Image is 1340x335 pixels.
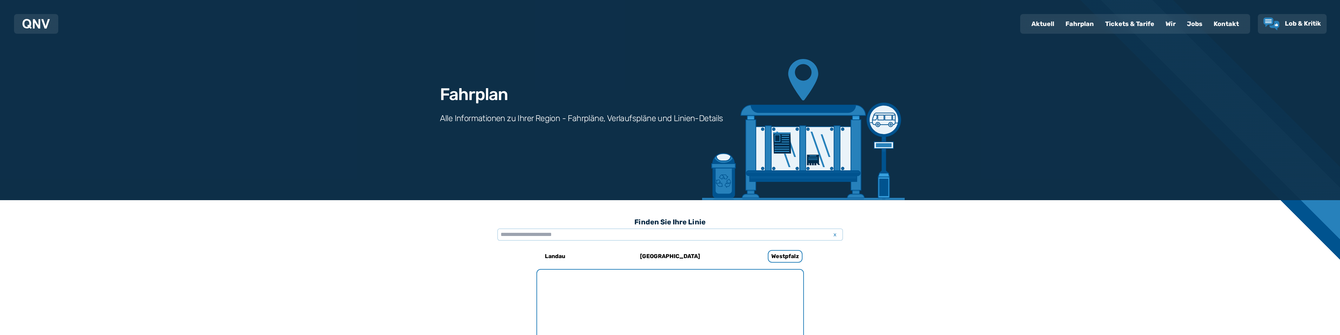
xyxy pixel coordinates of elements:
[440,86,508,103] h1: Fahrplan
[1263,18,1321,30] a: Lob & Kritik
[508,248,602,265] a: Landau
[1100,15,1160,33] a: Tickets & Tarife
[1026,15,1060,33] a: Aktuell
[1181,15,1208,33] a: Jobs
[22,19,50,29] img: QNV Logo
[830,230,840,239] span: x
[440,113,723,124] h3: Alle Informationen zu Ihrer Region - Fahrpläne, Verlaufspläne und Linien-Details
[542,251,568,262] h6: Landau
[739,248,832,265] a: Westpfalz
[623,248,717,265] a: [GEOGRAPHIC_DATA]
[1060,15,1100,33] a: Fahrplan
[22,17,50,31] a: QNV Logo
[497,214,843,230] h3: Finden Sie Ihre Linie
[768,250,803,263] h6: Westpfalz
[1160,15,1181,33] a: Wir
[1285,20,1321,27] span: Lob & Kritik
[1208,15,1245,33] a: Kontakt
[637,251,703,262] h6: [GEOGRAPHIC_DATA]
